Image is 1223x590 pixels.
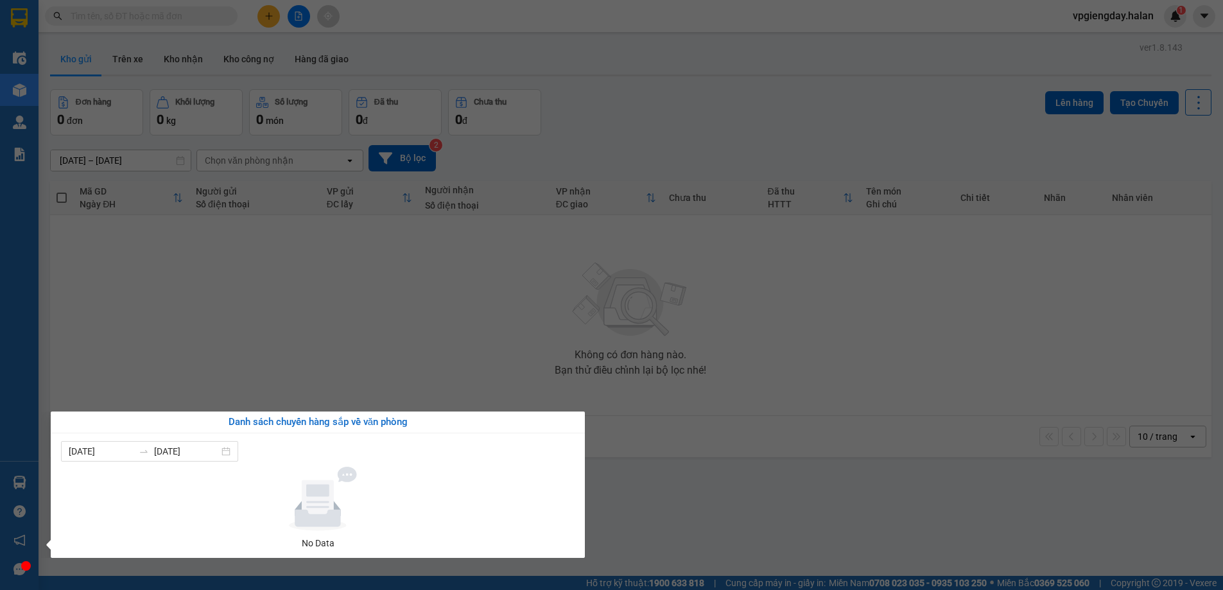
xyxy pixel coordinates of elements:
div: No Data [66,536,569,550]
input: Từ ngày [69,444,134,458]
div: Danh sách chuyến hàng sắp về văn phòng [61,415,575,430]
input: Đến ngày [154,444,219,458]
span: swap-right [139,446,149,456]
span: to [139,446,149,456]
